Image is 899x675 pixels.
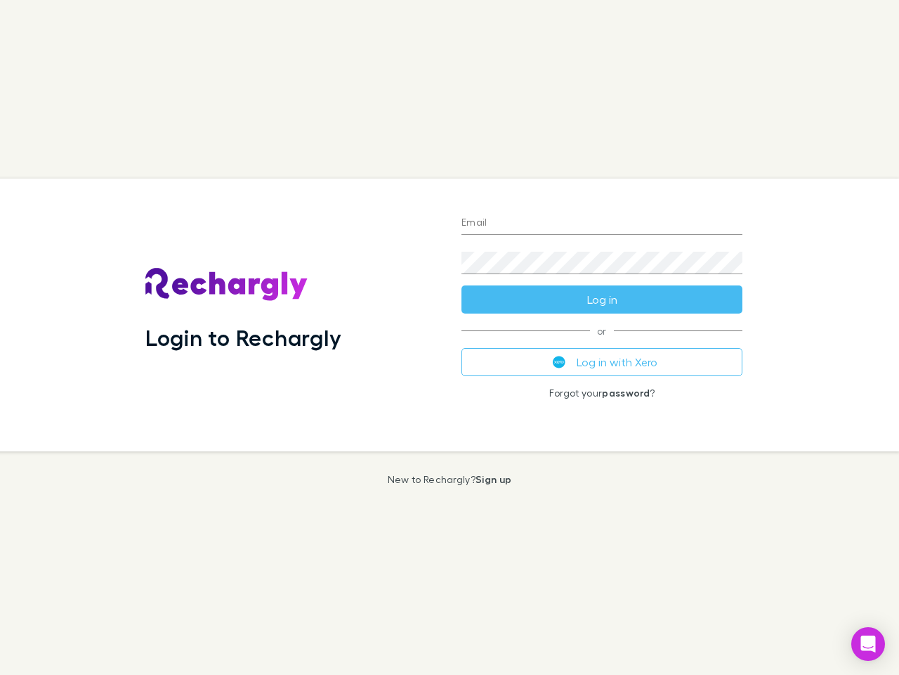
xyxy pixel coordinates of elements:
a: password [602,387,650,399]
a: Sign up [475,473,511,485]
img: Rechargly's Logo [145,268,308,302]
span: or [461,330,742,331]
p: Forgot your ? [461,387,742,399]
div: Open Intercom Messenger [851,627,885,661]
button: Log in with Xero [461,348,742,376]
button: Log in [461,285,742,314]
h1: Login to Rechargly [145,324,341,351]
img: Xero's logo [553,356,565,368]
p: New to Rechargly? [388,474,512,485]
